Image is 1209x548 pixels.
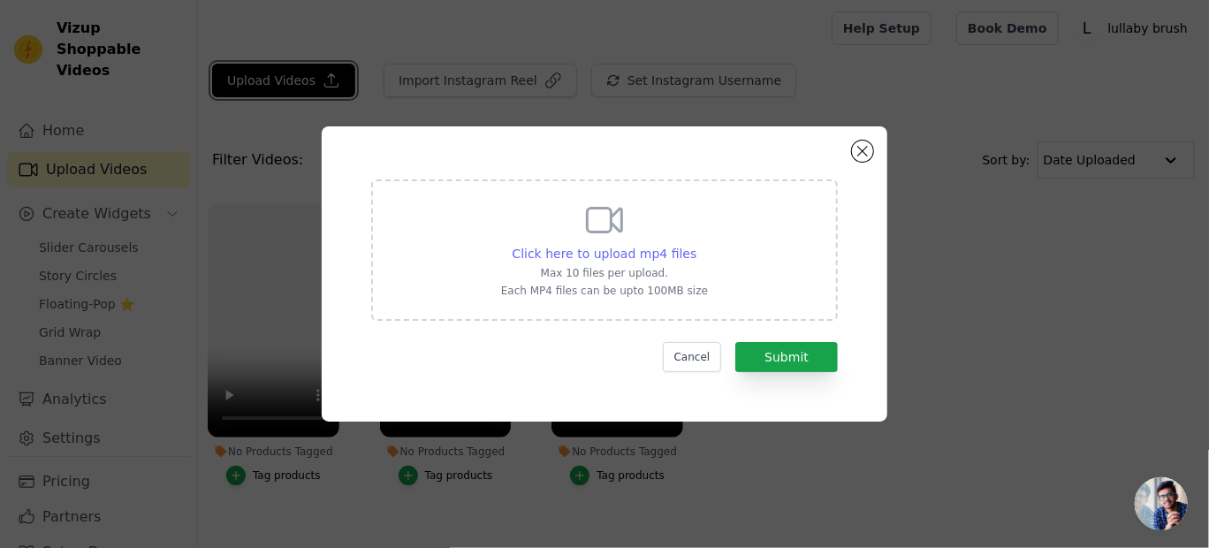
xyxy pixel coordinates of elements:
button: Cancel [663,342,722,372]
span: Click here to upload mp4 files [513,247,697,261]
a: Open chat [1135,477,1188,530]
p: Each MP4 files can be upto 100MB size [501,284,708,298]
button: Submit [735,342,838,372]
p: Max 10 files per upload. [501,266,708,280]
button: Close modal [852,141,873,162]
